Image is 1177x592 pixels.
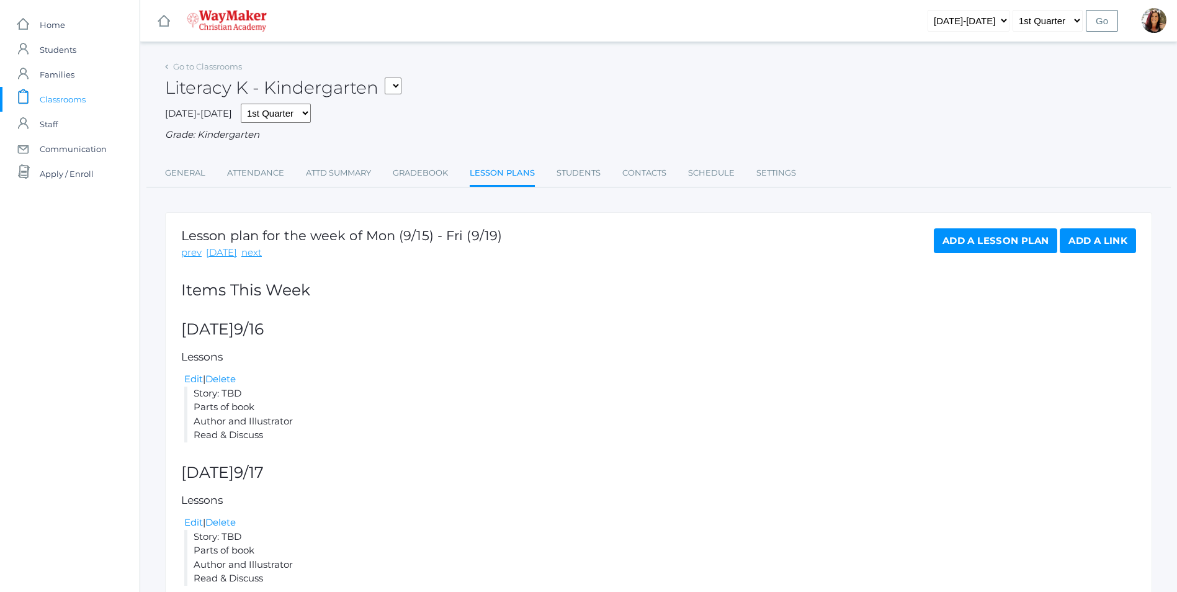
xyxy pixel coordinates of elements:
a: Edit [184,516,203,528]
img: waymaker-logo-stack-white-1602f2b1af18da31a5905e9982d058868370996dac5278e84edea6dabf9a3315.png [187,10,267,32]
h2: [DATE] [181,321,1136,338]
a: Add a Link [1060,228,1136,253]
span: Communication [40,137,107,161]
a: Contacts [622,161,666,186]
h2: [DATE] [181,464,1136,482]
a: Schedule [688,161,735,186]
span: Apply / Enroll [40,161,94,186]
span: 9/16 [234,320,264,338]
div: | [184,372,1136,387]
a: Students [557,161,601,186]
a: Delete [205,373,236,385]
a: General [165,161,205,186]
h2: Items This Week [181,282,1136,299]
li: Story: TBD Parts of book Author and Illustrator Read & Discuss [184,387,1136,442]
input: Go [1086,10,1118,32]
span: Students [40,37,76,62]
span: Families [40,62,74,87]
span: [DATE]-[DATE] [165,107,232,119]
a: Lesson Plans [470,161,535,187]
a: Attd Summary [306,161,371,186]
div: | [184,516,1136,530]
h2: Literacy K - Kindergarten [165,78,401,97]
a: Settings [756,161,796,186]
a: Go to Classrooms [173,61,242,71]
a: [DATE] [206,246,237,260]
h5: Lessons [181,351,1136,363]
span: Staff [40,112,58,137]
div: Grade: Kindergarten [165,128,1152,142]
span: Home [40,12,65,37]
a: Gradebook [393,161,448,186]
div: Gina Pecor [1142,8,1166,33]
span: 9/17 [234,463,264,482]
a: next [241,246,262,260]
a: Add a Lesson Plan [934,228,1057,253]
li: Story: TBD Parts of book Author and Illustrator Read & Discuss [184,530,1136,586]
a: prev [181,246,202,260]
span: Classrooms [40,87,86,112]
h1: Lesson plan for the week of Mon (9/15) - Fri (9/19) [181,228,502,243]
h5: Lessons [181,495,1136,506]
a: Delete [205,516,236,528]
a: Edit [184,373,203,385]
a: Attendance [227,161,284,186]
